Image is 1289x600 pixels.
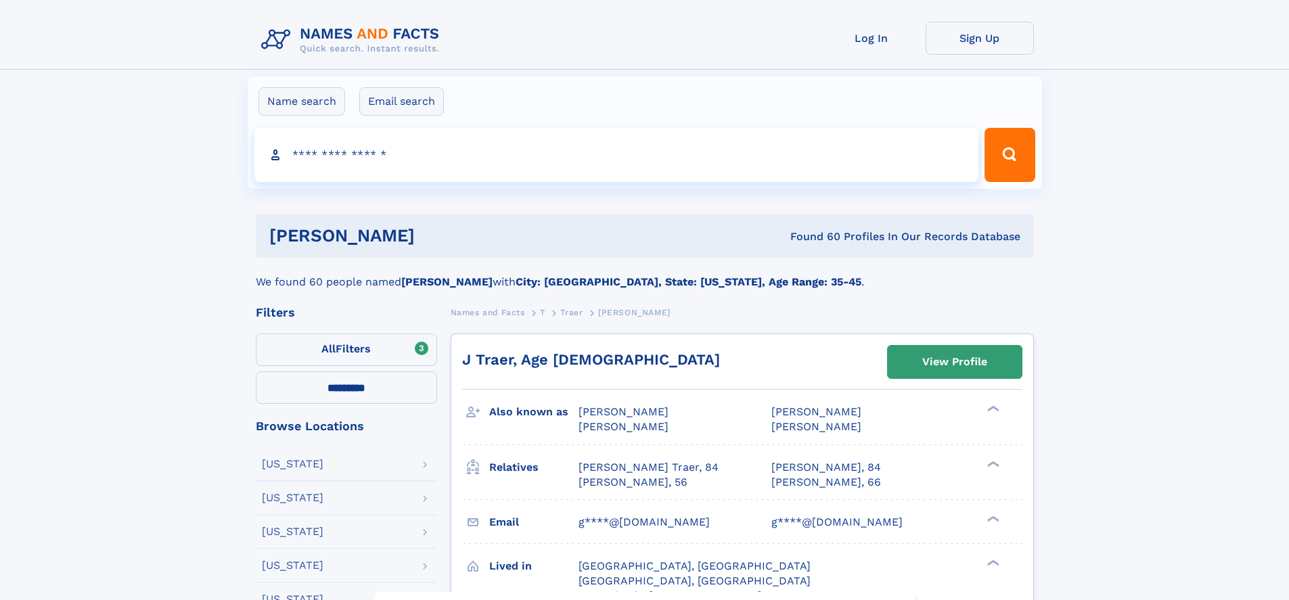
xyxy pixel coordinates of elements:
b: City: [GEOGRAPHIC_DATA], State: [US_STATE], Age Range: 35-45 [516,275,861,288]
a: [PERSON_NAME] Traer, 84 [579,460,719,475]
span: [PERSON_NAME] [771,420,861,433]
a: Sign Up [926,22,1034,55]
a: [PERSON_NAME], 56 [579,475,687,490]
div: Found 60 Profiles In Our Records Database [602,229,1020,244]
div: [US_STATE] [262,459,323,469]
button: Search Button [985,128,1035,182]
div: ❯ [984,459,1000,468]
a: Traer [560,304,583,321]
div: ❯ [984,514,1000,523]
div: ❯ [984,558,1000,567]
b: [PERSON_NAME] [401,275,493,288]
h3: Also known as [489,400,579,423]
a: [PERSON_NAME], 66 [771,475,881,490]
span: All [321,342,336,355]
span: [GEOGRAPHIC_DATA], [GEOGRAPHIC_DATA] [579,574,811,587]
h3: Relatives [489,456,579,479]
span: T [540,308,545,317]
div: View Profile [922,346,987,377]
span: [PERSON_NAME] [771,405,861,418]
a: Log In [817,22,926,55]
label: Name search [258,87,345,116]
div: Filters [256,306,437,319]
span: [GEOGRAPHIC_DATA], [GEOGRAPHIC_DATA] [579,559,811,572]
span: [PERSON_NAME] [579,405,669,418]
div: [US_STATE] [262,560,323,571]
div: Browse Locations [256,420,437,432]
div: [US_STATE] [262,526,323,537]
span: [PERSON_NAME] [598,308,671,317]
a: T [540,304,545,321]
a: Names and Facts [451,304,525,321]
h3: Email [489,511,579,534]
label: Filters [256,333,437,366]
input: search input [254,128,979,182]
span: Traer [560,308,583,317]
h1: [PERSON_NAME] [269,227,603,244]
a: J Traer, Age [DEMOGRAPHIC_DATA] [462,351,720,368]
span: [PERSON_NAME] [579,420,669,433]
a: View Profile [888,346,1022,378]
div: [US_STATE] [262,492,323,503]
img: Logo Names and Facts [256,22,451,58]
h3: Lived in [489,555,579,578]
label: Email search [359,87,444,116]
div: We found 60 people named with . [256,258,1034,290]
a: [PERSON_NAME], 84 [771,460,881,475]
div: ❯ [984,405,1000,413]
